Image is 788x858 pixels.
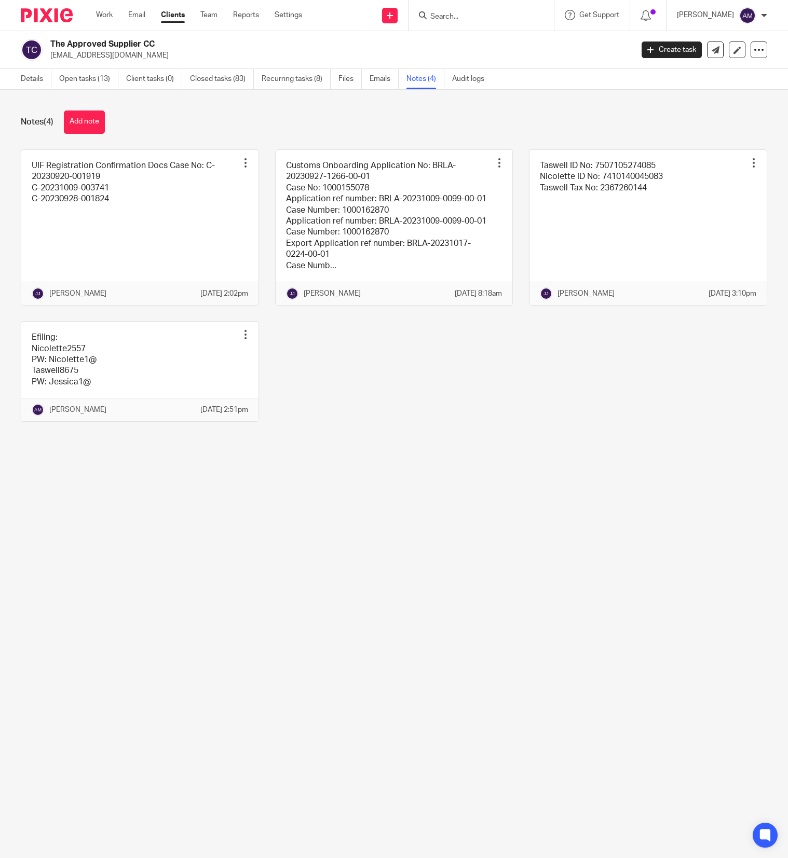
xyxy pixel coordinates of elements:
p: [PERSON_NAME] [558,288,615,299]
p: [DATE] 8:18am [455,288,502,299]
p: [PERSON_NAME] [49,288,106,299]
img: svg%3E [21,39,43,61]
a: Notes (4) [406,69,444,89]
button: Add note [64,110,105,134]
span: Get Support [579,11,619,19]
img: svg%3E [540,287,552,300]
input: Search [429,12,523,22]
a: Team [200,10,218,20]
span: (4) [44,118,53,126]
p: [DATE] 2:51pm [200,405,248,415]
a: Recurring tasks (8) [262,69,331,89]
a: Settings [275,10,302,20]
a: Emails [370,69,399,89]
a: Audit logs [452,69,492,89]
a: Open tasks (13) [59,69,118,89]
a: Closed tasks (83) [190,69,254,89]
img: svg%3E [32,404,44,416]
a: Email [128,10,145,20]
p: [EMAIL_ADDRESS][DOMAIN_NAME] [50,50,626,61]
a: Client tasks (0) [126,69,182,89]
a: Reports [233,10,259,20]
a: Clients [161,10,185,20]
h1: Notes [21,117,53,128]
a: Work [96,10,113,20]
a: Files [338,69,362,89]
img: Pixie [21,8,73,22]
p: [PERSON_NAME] [677,10,734,20]
img: svg%3E [32,287,44,300]
p: [DATE] 3:10pm [709,288,756,299]
p: [PERSON_NAME] [49,405,106,415]
p: [DATE] 2:02pm [200,288,248,299]
h2: The Approved Supplier CC [50,39,511,50]
p: [PERSON_NAME] [304,288,361,299]
a: Details [21,69,51,89]
img: svg%3E [286,287,298,300]
a: Create task [642,41,702,58]
img: svg%3E [739,7,756,24]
